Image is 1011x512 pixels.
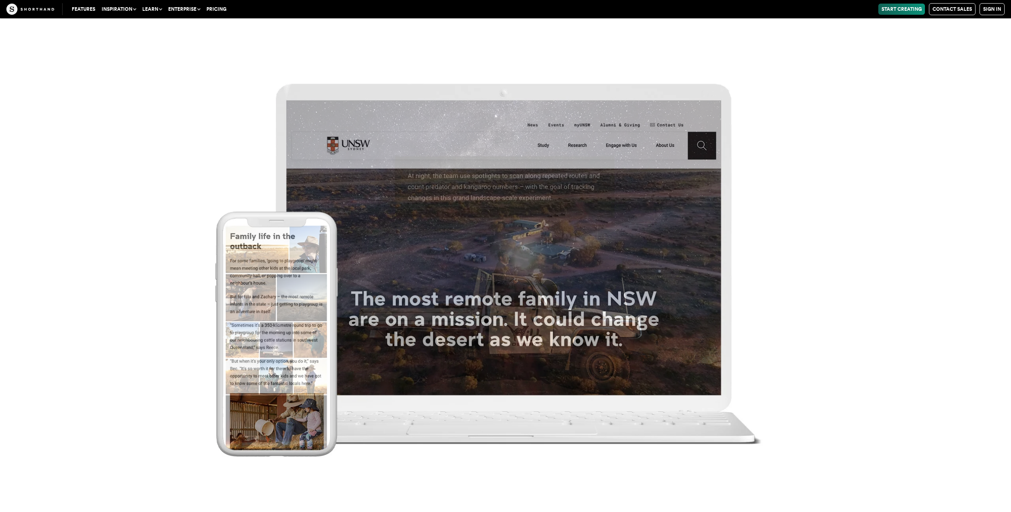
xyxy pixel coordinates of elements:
button: Learn [139,4,165,15]
img: The Craft [6,4,54,15]
a: Contact Sales [929,3,976,15]
button: Enterprise [165,4,203,15]
a: Pricing [203,4,230,15]
a: Features [69,4,98,15]
a: Start Creating [878,4,925,15]
a: Sign in [980,3,1005,15]
button: Inspiration [98,4,139,15]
